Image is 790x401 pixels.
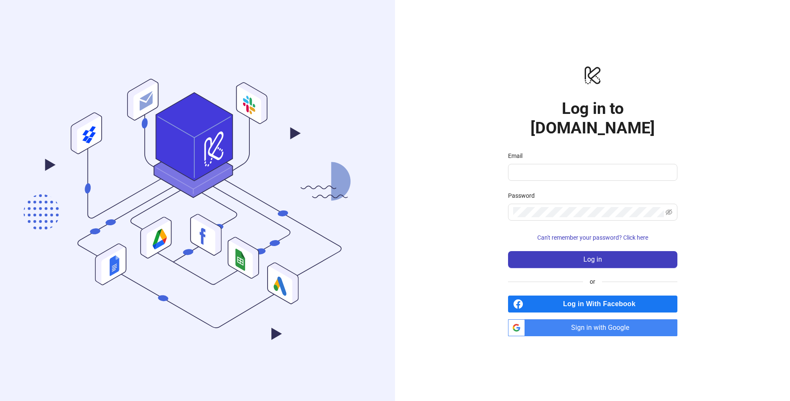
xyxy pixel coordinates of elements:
span: Log in With Facebook [527,296,677,313]
input: Password [513,207,664,217]
span: or [583,277,602,286]
h1: Log in to [DOMAIN_NAME] [508,99,677,138]
span: Sign in with Google [528,319,677,336]
input: Email [513,167,671,177]
label: Email [508,151,528,160]
a: Sign in with Google [508,319,677,336]
a: Can't remember your password? Click here [508,234,677,241]
span: Can't remember your password? Click here [537,234,648,241]
button: Can't remember your password? Click here [508,231,677,244]
span: Log in [583,256,602,263]
button: Log in [508,251,677,268]
a: Log in With Facebook [508,296,677,313]
label: Password [508,191,540,200]
span: eye-invisible [666,209,672,216]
